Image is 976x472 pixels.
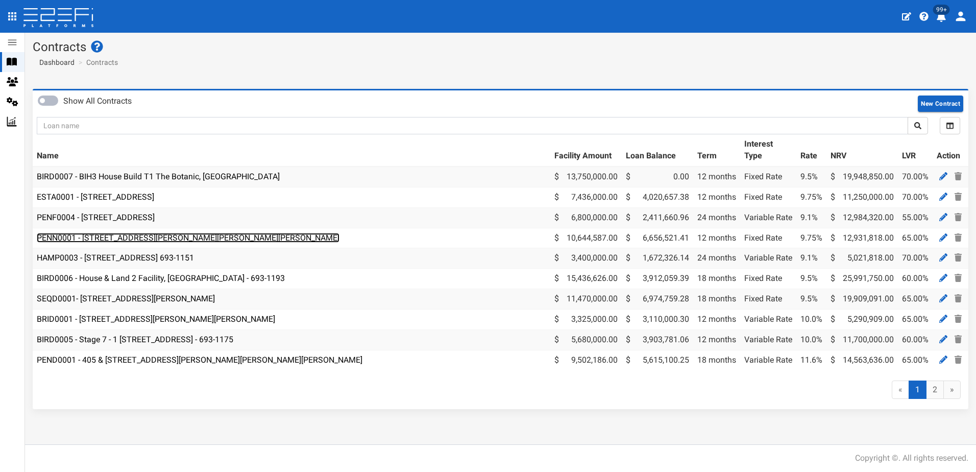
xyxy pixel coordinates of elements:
[740,228,796,248] td: Fixed Rate
[622,329,693,350] td: 3,903,781.06
[37,355,362,365] a: PEND0001 - 405 & [STREET_ADDRESS][PERSON_NAME][PERSON_NAME][PERSON_NAME]
[37,273,285,283] a: BIRD0006 - House & Land 2 Facility, [GEOGRAPHIC_DATA] - 693-1193
[693,269,740,289] td: 18 months
[898,167,933,187] td: 70.00%
[826,228,898,248] td: 12,931,818.00
[740,350,796,370] td: Variable Rate
[693,134,740,167] th: Term
[826,269,898,289] td: 25,991,750.00
[37,294,215,303] a: SEQD0001- [STREET_ADDRESS][PERSON_NAME]
[550,248,622,269] td: 3,400,000.00
[622,248,693,269] td: 1,672,326.14
[952,333,964,346] a: Delete Contract
[33,134,550,167] th: Name
[693,309,740,329] td: 12 months
[550,309,622,329] td: 3,325,000.00
[909,381,926,399] span: 1
[740,248,796,269] td: Variable Rate
[826,350,898,370] td: 14,563,636.00
[796,248,826,269] td: 9.1%
[826,289,898,310] td: 19,909,091.00
[37,213,155,222] a: PENF0004 - [STREET_ADDRESS]
[622,309,693,329] td: 3,110,000.30
[898,329,933,350] td: 60.00%
[550,228,622,248] td: 10,644,587.00
[693,329,740,350] td: 12 months
[796,187,826,207] td: 9.75%
[855,453,968,464] div: Copyright ©. All rights reserved.
[826,187,898,207] td: 11,250,000.00
[550,269,622,289] td: 15,436,626.00
[740,269,796,289] td: Fixed Rate
[622,207,693,228] td: 2,411,660.96
[550,207,622,228] td: 6,800,000.00
[952,353,964,366] a: Delete Contract
[550,329,622,350] td: 5,680,000.00
[826,329,898,350] td: 11,700,000.00
[76,57,118,67] li: Contracts
[37,335,233,344] a: BIRD0005 - Stage 7 - 1 [STREET_ADDRESS] - 693-1175
[933,134,968,167] th: Action
[892,381,909,399] span: «
[796,228,826,248] td: 9.75%
[622,228,693,248] td: 6,656,521.41
[796,134,826,167] th: Rate
[622,167,693,187] td: 0.00
[826,309,898,329] td: 5,290,909.00
[796,350,826,370] td: 11.6%
[622,134,693,167] th: Loan Balance
[37,192,154,202] a: ESTA0001 - [STREET_ADDRESS]
[952,292,964,305] a: Delete Contract
[952,313,964,325] a: Delete Contract
[898,309,933,329] td: 65.00%
[926,381,944,399] a: 2
[898,248,933,269] td: 70.00%
[898,228,933,248] td: 65.00%
[898,134,933,167] th: LVR
[952,272,964,285] a: Delete Contract
[898,289,933,310] td: 65.00%
[952,231,964,244] a: Delete Contract
[550,134,622,167] th: Facility Amount
[952,191,964,203] a: Delete Contract
[693,228,740,248] td: 12 months
[826,167,898,187] td: 19,948,850.00
[898,350,933,370] td: 65.00%
[740,167,796,187] td: Fixed Rate
[898,269,933,289] td: 60.00%
[943,381,961,399] a: »
[740,309,796,329] td: Variable Rate
[898,187,933,207] td: 70.00%
[693,167,740,187] td: 12 months
[33,40,968,54] h1: Contracts
[550,350,622,370] td: 9,502,186.00
[622,350,693,370] td: 5,615,100.25
[796,309,826,329] td: 10.0%
[622,269,693,289] td: 3,912,059.39
[693,207,740,228] td: 24 months
[550,167,622,187] td: 13,750,000.00
[37,233,339,243] a: PENN0001 - [STREET_ADDRESS][PERSON_NAME][PERSON_NAME][PERSON_NAME]
[35,57,75,67] a: Dashboard
[622,187,693,207] td: 4,020,657.38
[796,207,826,228] td: 9.1%
[550,289,622,310] td: 11,470,000.00
[740,134,796,167] th: Interest Type
[918,96,963,112] button: New Contract
[826,134,898,167] th: NRV
[550,187,622,207] td: 7,436,000.00
[693,248,740,269] td: 24 months
[740,207,796,228] td: Variable Rate
[826,248,898,269] td: 5,021,818.00
[826,207,898,228] td: 12,984,320.00
[740,187,796,207] td: Fixed Rate
[693,187,740,207] td: 12 months
[952,211,964,224] a: Delete Contract
[740,289,796,310] td: Fixed Rate
[796,167,826,187] td: 9.5%
[693,289,740,310] td: 18 months
[622,289,693,310] td: 6,974,759.28
[693,350,740,370] td: 18 months
[740,329,796,350] td: Variable Rate
[37,117,908,134] input: Loan name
